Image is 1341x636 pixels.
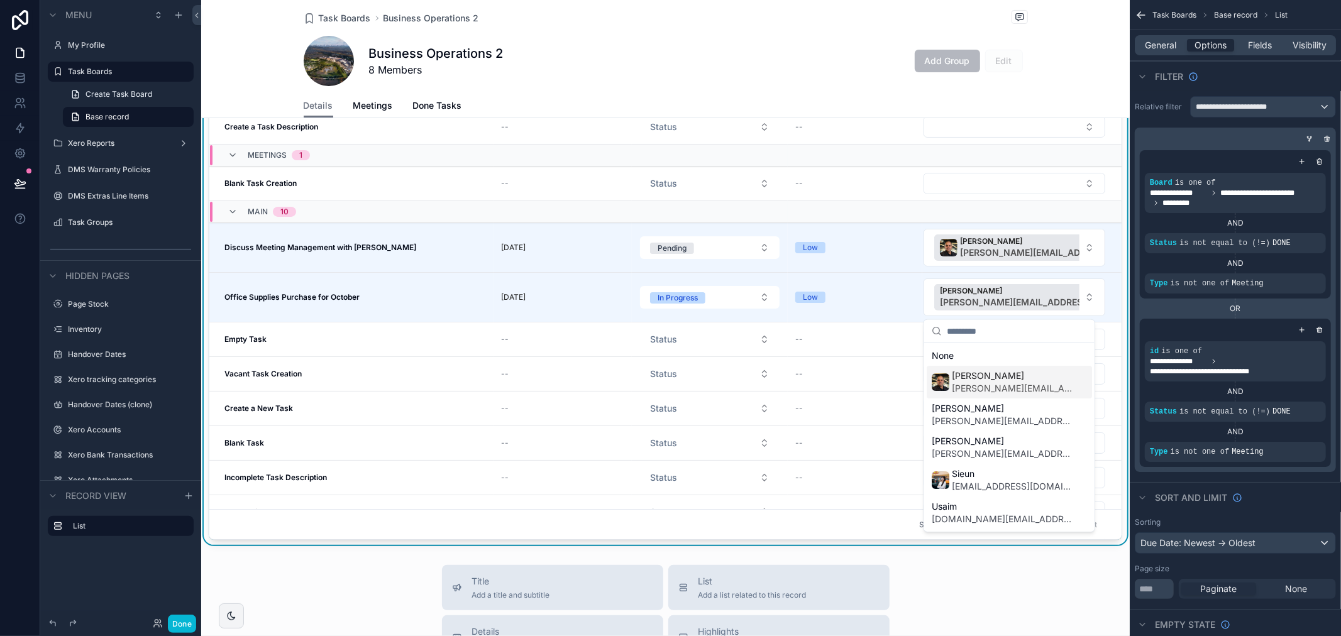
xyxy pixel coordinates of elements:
[932,402,1072,415] span: [PERSON_NAME]
[960,246,1161,259] span: [PERSON_NAME][EMAIL_ADDRESS][DOMAIN_NAME]
[1145,218,1326,228] div: AND
[1272,407,1291,416] span: DONE
[923,116,1106,138] a: Select Button
[1155,491,1227,504] span: Sort And Limit
[960,236,1161,246] span: [PERSON_NAME]
[224,243,486,253] a: Discuss Meeting Management with [PERSON_NAME]
[1232,279,1263,288] span: Meeting
[68,138,174,148] label: Xero Reports
[304,94,333,118] a: Details
[501,334,624,344] a: --
[501,243,624,253] a: [DATE]
[639,115,780,139] a: Select Button
[1135,533,1335,553] div: Due Date: Newest -> Oldest
[224,243,416,252] strong: Discuss Meeting Management with [PERSON_NAME]
[658,292,698,304] div: In Progress
[932,415,1072,427] span: [PERSON_NAME][EMAIL_ADDRESS][PERSON_NAME][DOMAIN_NAME]
[1150,447,1168,456] span: Type
[501,369,509,379] span: --
[795,403,803,414] span: --
[501,438,624,448] a: --
[1152,10,1196,20] span: Task Boards
[803,242,818,253] div: Low
[68,324,191,334] label: Inventory
[1214,10,1257,20] span: Base record
[650,437,677,449] span: Status
[501,473,509,483] span: --
[68,400,191,410] a: Handover Dates (clone)
[795,178,915,189] a: --
[640,397,780,420] button: Select Button
[248,207,268,217] span: MAIN
[224,507,486,517] a: Summarize Text Task
[304,12,371,25] a: Task Boards
[668,565,890,610] button: ListAdd a list related to this record
[1140,304,1331,314] div: OR
[932,435,1072,447] span: [PERSON_NAME]
[639,466,780,490] a: Select Button
[501,178,624,189] a: --
[63,107,194,127] a: Base record
[934,234,1179,261] button: Unselect 36
[650,177,677,190] span: Status
[304,99,333,112] span: Details
[224,507,303,517] strong: Summarize Text Task
[923,228,1106,267] a: Select Button
[924,343,1095,532] div: Suggestions
[650,333,677,346] span: Status
[65,490,126,502] span: Record view
[68,191,191,201] label: DMS Extras Line Items
[224,369,486,379] a: Vacant Task Creation
[639,236,780,260] a: Select Button
[795,292,915,303] a: Low
[224,178,297,188] strong: Blank Task Creation
[501,507,624,517] a: --
[1155,70,1183,83] span: Filter
[63,84,194,104] a: Create Task Board
[924,278,1105,316] button: Select Button
[65,270,130,282] span: Hidden pages
[1150,347,1159,356] span: id
[639,327,780,351] a: Select Button
[472,575,550,588] span: Title
[924,229,1105,266] button: Select Button
[932,513,1072,525] span: [DOMAIN_NAME][EMAIL_ADDRESS][DOMAIN_NAME]
[68,349,191,359] label: Handover Dates
[952,370,1072,382] span: [PERSON_NAME]
[68,299,191,309] a: Page Stock
[224,473,327,482] strong: Incomplete Task Description
[698,590,807,600] span: Add a list related to this record
[1171,447,1230,456] span: is not one of
[68,450,191,460] label: Xero Bank Transactions
[1232,447,1263,456] span: Meeting
[1135,532,1336,554] button: Due Date: Newest -> Oldest
[640,363,780,385] button: Select Button
[1175,178,1216,187] span: is one of
[501,403,624,414] a: --
[369,45,504,62] h1: Business Operations 2
[934,284,1159,310] button: Unselect 13
[923,278,1106,317] a: Select Button
[68,40,191,50] label: My Profile
[698,575,807,588] span: List
[319,12,371,25] span: Task Boards
[68,217,191,228] a: Task Groups
[795,438,803,448] span: --
[442,565,663,610] button: TitleAdd a title and subtitle
[1161,347,1202,356] span: is one of
[501,243,526,253] p: [DATE]
[1135,564,1169,574] label: Page size
[501,178,509,189] span: --
[384,12,479,25] span: Business Operations 2
[640,172,780,195] button: Select Button
[795,403,915,414] a: --
[65,9,92,21] span: Menu
[1145,387,1326,397] div: AND
[803,292,818,303] div: Low
[224,369,302,378] strong: Vacant Task Creation
[68,375,191,385] a: Xero tracking categories
[640,328,780,351] button: Select Button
